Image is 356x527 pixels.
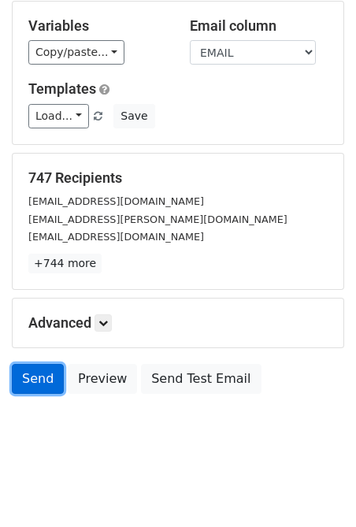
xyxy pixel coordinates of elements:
a: Load... [28,104,89,128]
h5: Email column [190,17,328,35]
a: Templates [28,80,96,97]
small: [EMAIL_ADDRESS][PERSON_NAME][DOMAIN_NAME] [28,213,287,225]
h5: Advanced [28,314,328,332]
a: Send Test Email [141,364,261,394]
a: Preview [68,364,137,394]
a: +744 more [28,254,102,273]
small: [EMAIL_ADDRESS][DOMAIN_NAME] [28,231,204,243]
button: Save [113,104,154,128]
small: [EMAIL_ADDRESS][DOMAIN_NAME] [28,195,204,207]
h5: 747 Recipients [28,169,328,187]
a: Copy/paste... [28,40,124,65]
iframe: Chat Widget [277,451,356,527]
a: Send [12,364,64,394]
h5: Variables [28,17,166,35]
